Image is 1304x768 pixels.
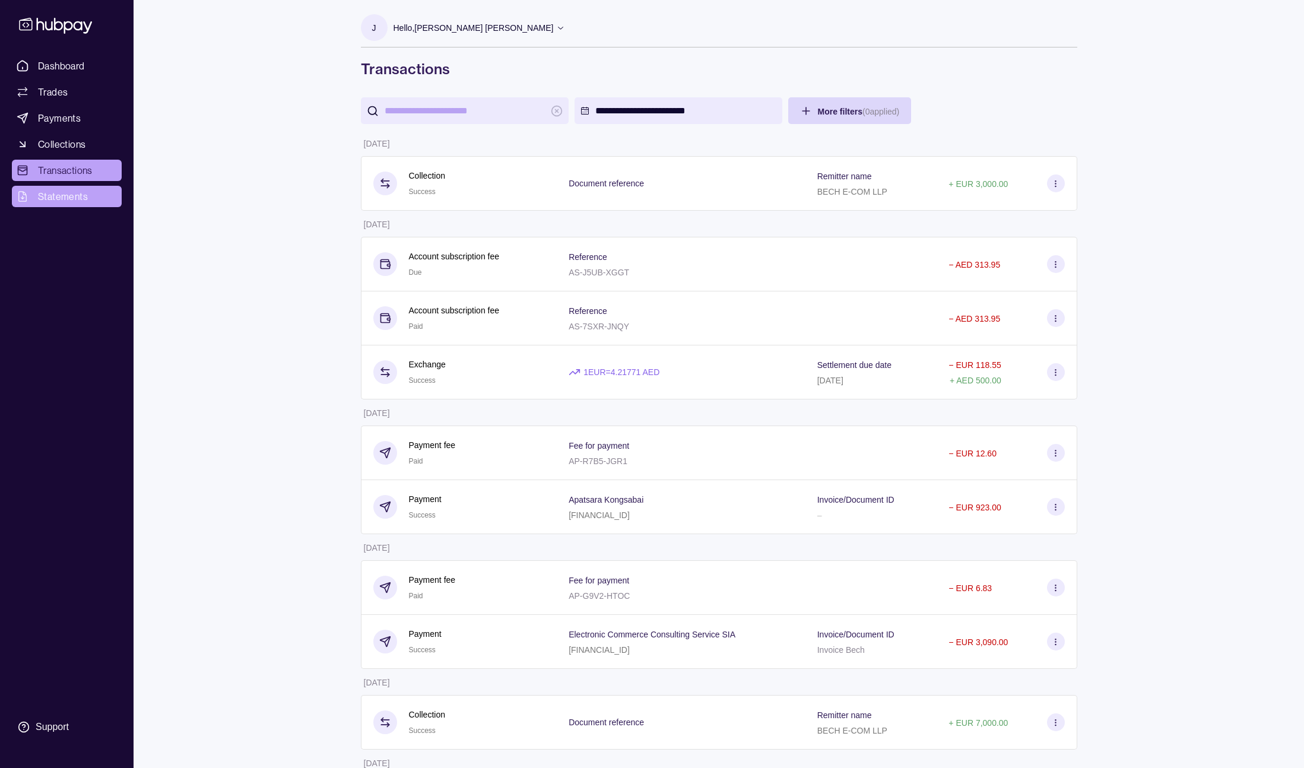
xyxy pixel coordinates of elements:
p: Document reference [569,718,644,727]
p: Settlement due date [817,360,891,370]
p: − AED 313.95 [948,314,1000,323]
p: − EUR 6.83 [948,583,992,593]
p: Remitter name [817,172,872,181]
span: Payments [38,111,81,125]
p: − EUR 923.00 [948,503,1001,512]
p: Account subscription fee [409,304,500,317]
p: [DATE] [364,220,390,229]
a: Support [12,715,122,740]
p: [FINANCIAL_ID] [569,510,630,520]
div: Support [36,721,69,734]
span: Success [409,726,436,735]
span: Success [409,511,436,519]
p: Reference [569,252,607,262]
span: Success [409,376,436,385]
p: Payment [409,493,442,506]
p: AP-G9V2-HTOC [569,591,630,601]
p: Payment [409,627,442,640]
p: AS-J5UB-XGGT [569,268,629,277]
span: Collections [38,137,85,151]
p: Exchange [409,358,446,371]
p: [DATE] [364,678,390,687]
p: + AED 500.00 [950,376,1001,385]
p: [DATE] [364,543,390,553]
h1: Transactions [361,59,1077,78]
p: − EUR 12.60 [948,449,997,458]
span: Trades [38,85,68,99]
p: AS-7SXR-JNQY [569,322,629,331]
p: Fee for payment [569,576,629,585]
p: – [817,510,822,520]
span: Success [409,188,436,196]
p: Account subscription fee [409,250,500,263]
a: Transactions [12,160,122,181]
a: Payments [12,107,122,129]
a: Dashboard [12,55,122,77]
p: J [372,21,376,34]
p: − EUR 118.55 [948,360,1001,370]
p: [DATE] [817,376,843,385]
input: search [385,97,545,124]
p: Payment fee [409,573,456,586]
button: More filters(0applied) [788,97,912,124]
p: Apatsara Kongsabai [569,495,643,504]
p: Electronic Commerce Consulting Service SIA [569,630,735,639]
p: − EUR 3,090.00 [948,637,1008,647]
p: Remitter name [817,710,872,720]
p: [FINANCIAL_ID] [569,645,630,655]
span: Transactions [38,163,93,177]
p: Hello, [PERSON_NAME] [PERSON_NAME] [394,21,554,34]
p: Payment fee [409,439,456,452]
p: BECH E-COM LLP [817,726,887,735]
p: [DATE] [364,139,390,148]
span: Dashboard [38,59,85,73]
p: Invoice/Document ID [817,495,894,504]
a: Trades [12,81,122,103]
p: Invoice/Document ID [817,630,894,639]
span: Statements [38,189,88,204]
span: Paid [409,592,423,600]
p: Fee for payment [569,441,629,450]
p: Invoice Bech [817,645,865,655]
span: More filters [818,107,900,116]
p: BECH E-COM LLP [817,187,887,196]
p: Document reference [569,179,644,188]
p: + EUR 7,000.00 [948,718,1008,728]
p: − AED 313.95 [948,260,1000,269]
span: Success [409,646,436,654]
span: Paid [409,322,423,331]
p: Collection [409,169,445,182]
p: + EUR 3,000.00 [948,179,1008,189]
a: Statements [12,186,122,207]
p: ( 0 applied) [862,107,899,116]
p: [DATE] [364,408,390,418]
span: Paid [409,457,423,465]
p: [DATE] [364,759,390,768]
p: Reference [569,306,607,316]
p: Collection [409,708,445,721]
p: 1 EUR = 4.21771 AED [583,366,659,379]
a: Collections [12,134,122,155]
p: AP-R7B5-JGR1 [569,456,627,466]
span: Due [409,268,422,277]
